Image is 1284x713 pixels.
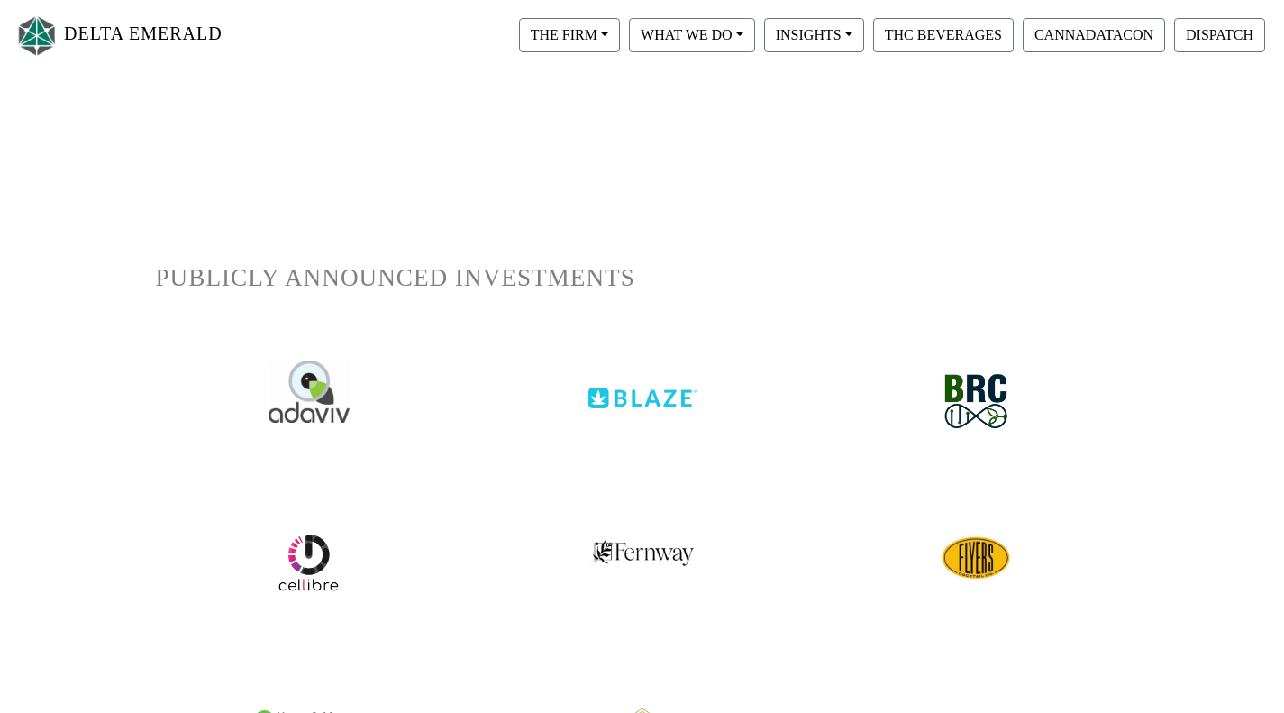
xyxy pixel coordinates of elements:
[873,18,1014,52] button: THC BEVERAGES
[1018,26,1170,41] a: CANNADATACON
[1174,18,1265,52] button: DISPATCH
[869,26,1018,41] a: THC BEVERAGES
[1170,26,1270,41] a: DISPATCH
[14,12,59,59] img: Logo
[588,361,697,408] img: blaze
[277,531,340,594] img: cellibre
[269,361,350,423] img: adaviv
[156,263,1129,293] h1: PUBLICLY ANNOUNCED INVESTMENTS
[940,522,1012,594] img: cellibre
[519,18,620,52] button: THE FIRM
[590,522,695,567] img: fernway
[14,7,223,64] a: DELTA EMERALD
[764,18,864,52] button: INSIGHTS
[931,361,1021,443] img: brc
[629,18,755,52] button: WHAT WE DO
[1023,18,1165,52] button: CANNADATACON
